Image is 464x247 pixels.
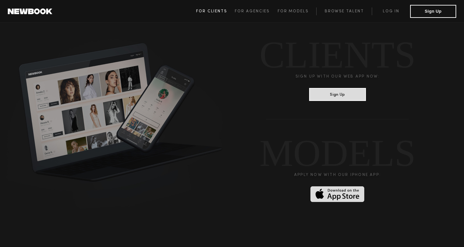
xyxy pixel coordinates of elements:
[278,9,308,13] span: For Models
[372,7,410,15] a: Log in
[196,9,227,13] span: For Clients
[310,186,364,202] img: Download on the App Store
[235,7,277,15] a: For Agencies
[259,39,416,70] div: CLIENTS
[410,5,456,18] button: Sign Up
[294,173,381,177] div: Apply now with our iPHONE APP:
[295,75,380,79] div: Sign up with our web app now:
[196,7,235,15] a: For Clients
[235,9,270,13] span: For Agencies
[309,88,366,101] button: Sign Up
[278,7,317,15] a: For Models
[259,138,416,169] div: MODELS
[316,7,372,15] a: Browse Talent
